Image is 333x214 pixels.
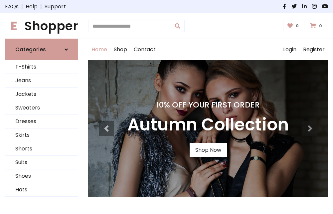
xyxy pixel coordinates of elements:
[294,23,300,29] span: 0
[283,20,305,32] a: 0
[5,17,23,35] span: E
[5,115,78,128] a: Dresses
[5,156,78,169] a: Suits
[5,39,78,60] a: Categories
[5,60,78,74] a: T-Shirts
[5,19,78,33] h1: Shopper
[26,3,38,11] a: Help
[5,74,78,88] a: Jeans
[5,169,78,183] a: Shoes
[306,20,328,32] a: 0
[127,100,289,109] h4: 10% Off Your First Order
[130,39,159,60] a: Contact
[15,46,46,53] h6: Categories
[5,128,78,142] a: Skirts
[5,88,78,101] a: Jackets
[280,39,300,60] a: Login
[5,101,78,115] a: Sweaters
[317,23,324,29] span: 0
[300,39,328,60] a: Register
[110,39,130,60] a: Shop
[5,19,78,33] a: EShopper
[38,3,45,11] span: |
[5,142,78,156] a: Shorts
[127,115,289,135] h3: Autumn Collection
[45,3,66,11] a: Support
[19,3,26,11] span: |
[5,3,19,11] a: FAQs
[88,39,110,60] a: Home
[5,183,78,197] a: Hats
[190,143,227,157] a: Shop Now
